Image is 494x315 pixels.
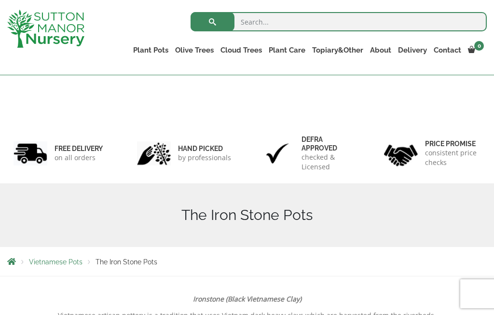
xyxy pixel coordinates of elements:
[217,43,265,57] a: Cloud Trees
[137,141,171,166] img: 2.jpg
[130,43,172,57] a: Plant Pots
[367,43,395,57] a: About
[7,10,84,48] img: logo
[302,135,357,152] h6: Defra approved
[384,138,418,168] img: 4.jpg
[55,153,103,163] p: on all orders
[7,258,487,265] nav: Breadcrumbs
[193,294,302,303] strong: Ironstone (Black Vietnamese Clay)
[309,43,367,57] a: Topiary&Other
[14,141,47,166] img: 1.jpg
[425,139,480,148] h6: Price promise
[302,152,357,172] p: checked & Licensed
[7,206,487,224] h1: The Iron Stone Pots
[430,43,465,57] a: Contact
[172,43,217,57] a: Olive Trees
[55,144,103,153] h6: FREE DELIVERY
[474,41,484,51] span: 0
[178,144,231,153] h6: hand picked
[29,258,82,266] a: Vietnamese Pots
[96,258,157,266] span: The Iron Stone Pots
[425,148,480,167] p: consistent price checks
[191,12,487,31] input: Search...
[261,141,294,166] img: 3.jpg
[395,43,430,57] a: Delivery
[178,153,231,163] p: by professionals
[465,43,487,57] a: 0
[265,43,309,57] a: Plant Care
